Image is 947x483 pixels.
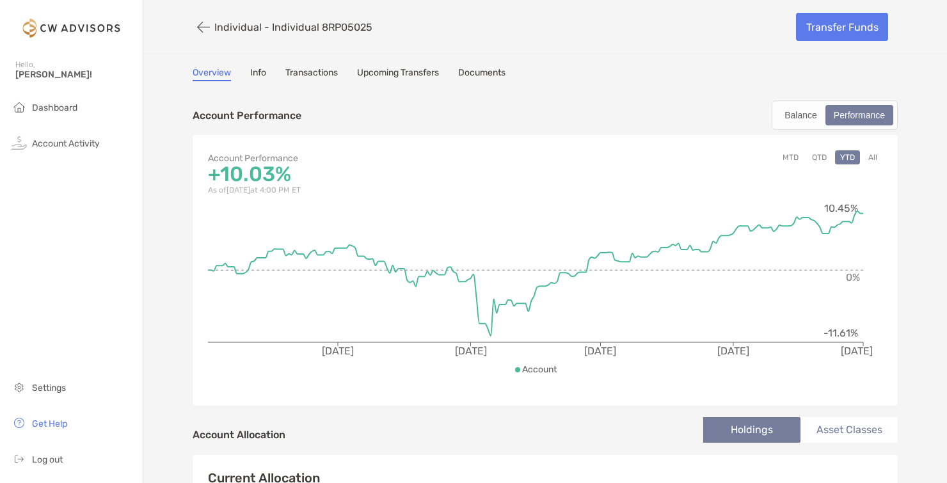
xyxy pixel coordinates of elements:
[193,67,231,81] a: Overview
[250,67,266,81] a: Info
[12,135,27,150] img: activity icon
[584,345,616,357] tspan: [DATE]
[841,345,873,357] tspan: [DATE]
[15,5,127,51] img: Zoe Logo
[458,67,505,81] a: Documents
[800,417,898,443] li: Asset Classes
[214,21,372,33] p: Individual - Individual 8RP05025
[357,67,439,81] a: Upcoming Transfers
[15,69,135,80] span: [PERSON_NAME]!
[32,454,63,465] span: Log out
[777,150,804,164] button: MTD
[32,418,67,429] span: Get Help
[12,379,27,395] img: settings icon
[208,166,545,182] p: +10.03%
[717,345,749,357] tspan: [DATE]
[322,345,354,357] tspan: [DATE]
[835,150,860,164] button: YTD
[455,345,487,357] tspan: [DATE]
[863,150,882,164] button: All
[12,451,27,466] img: logout icon
[12,99,27,115] img: household icon
[846,271,860,283] tspan: 0%
[777,106,824,124] div: Balance
[12,415,27,431] img: get-help icon
[208,182,545,198] p: As of [DATE] at 4:00 PM ET
[285,67,338,81] a: Transactions
[208,150,545,166] p: Account Performance
[796,13,888,41] a: Transfer Funds
[807,150,832,164] button: QTD
[824,327,858,339] tspan: -11.61%
[827,106,892,124] div: Performance
[32,383,66,393] span: Settings
[824,202,858,214] tspan: 10.45%
[772,100,898,130] div: segmented control
[193,107,301,123] p: Account Performance
[522,361,557,377] p: Account
[32,102,77,113] span: Dashboard
[193,429,285,441] h4: Account Allocation
[703,417,800,443] li: Holdings
[32,138,100,149] span: Account Activity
